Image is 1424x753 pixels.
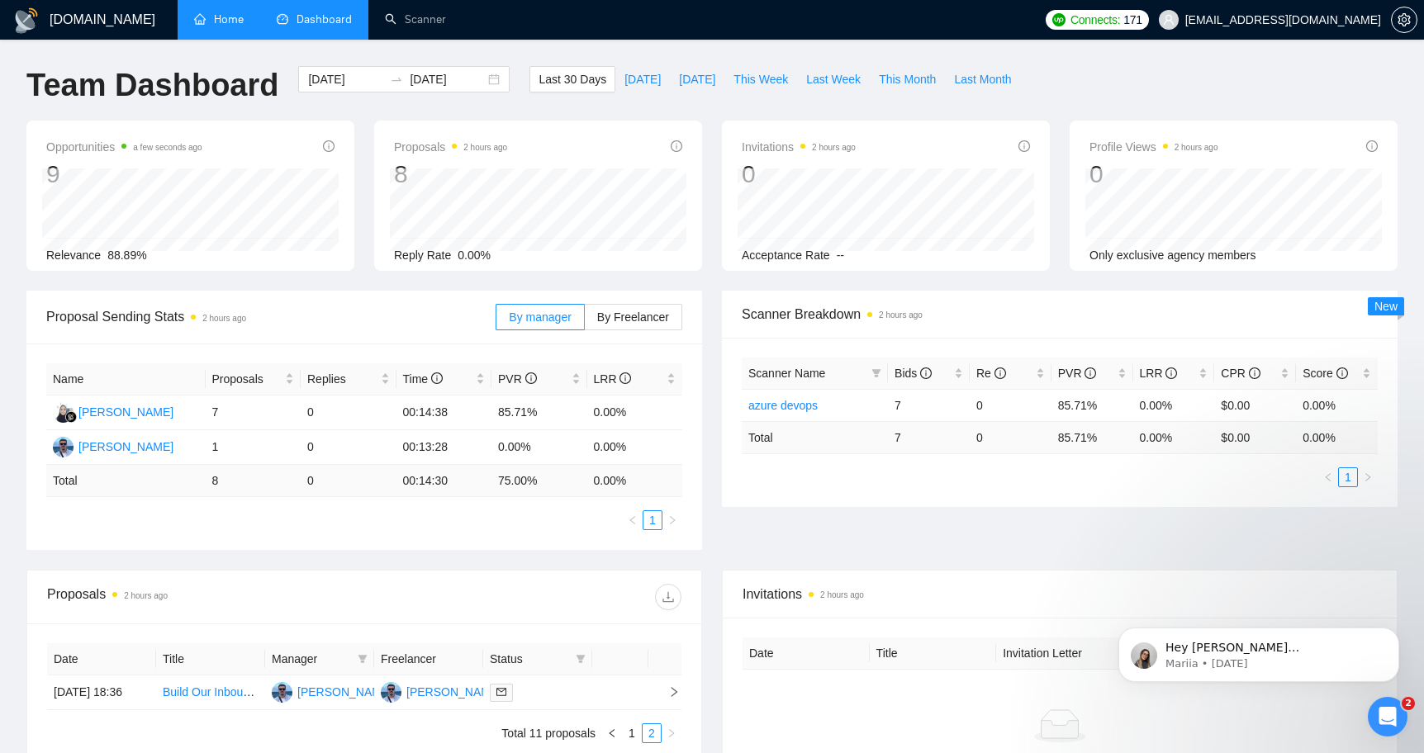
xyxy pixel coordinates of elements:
span: [DATE] [679,70,715,88]
span: mail [496,687,506,697]
td: 85.71% [491,395,587,430]
a: PT[PERSON_NAME] [272,684,392,698]
span: Dashboard [297,12,352,26]
span: Connects: [1070,11,1120,29]
span: Invitations [743,584,1377,604]
input: Start date [308,70,383,88]
span: Last Week [806,70,861,88]
li: 1 [622,723,642,743]
span: LRR [1140,367,1178,380]
a: Build Our Inbound Lead Flow (Truth [PERSON_NAME] → Auto Deck + Calendly) [163,685,577,699]
span: info-circle [920,367,932,379]
td: 7 [888,421,970,453]
button: Last 30 Days [529,66,615,92]
button: This Week [724,66,797,92]
td: 7 [206,395,301,430]
img: upwork-logo.png [1052,13,1066,26]
td: 0 [970,389,1051,421]
img: logo [13,7,40,34]
li: Previous Page [1318,467,1338,487]
span: info-circle [1085,367,1096,379]
button: left [623,510,643,530]
span: info-circle [1165,367,1177,379]
td: 75.00 % [491,465,587,497]
span: download [656,590,681,604]
li: Next Page [662,723,681,743]
th: Date [743,637,870,670]
div: 8 [394,159,507,190]
td: 85.71% [1051,389,1133,421]
td: $ 0.00 [1214,421,1296,453]
li: Previous Page [602,723,622,743]
li: Next Page [1358,467,1378,487]
span: filter [871,368,881,378]
button: left [602,723,622,743]
li: Next Page [662,510,682,530]
td: 0.00% [1296,389,1378,421]
span: New [1374,300,1398,313]
td: 1 [206,430,301,465]
td: 0.00 % [1133,421,1215,453]
span: right [1363,472,1373,482]
th: Freelancer [374,643,483,675]
span: Proposals [212,370,282,388]
span: By Freelancer [597,310,669,324]
div: 0 [1089,159,1218,190]
span: info-circle [1366,140,1378,152]
span: This Week [733,70,788,88]
a: azure devops [748,399,818,412]
button: Last Week [797,66,870,92]
time: 2 hours ago [124,591,168,600]
div: [PERSON_NAME] [78,438,173,456]
a: 1 [1339,468,1357,486]
a: 1 [643,511,662,529]
td: 0.00% [587,395,683,430]
td: 0.00% [491,430,587,465]
span: info-circle [619,372,631,384]
time: a few seconds ago [133,143,202,152]
td: 0 [301,465,396,497]
h1: Team Dashboard [26,66,278,105]
time: 2 hours ago [1175,143,1218,152]
input: End date [410,70,485,88]
span: 0.00% [458,249,491,262]
span: [DATE] [624,70,661,88]
span: Time [403,372,443,386]
li: Previous Page [623,510,643,530]
th: Invitation Letter [996,637,1123,670]
li: 2 [642,723,662,743]
span: right [667,728,676,738]
button: setting [1391,7,1417,33]
time: 2 hours ago [202,314,246,323]
span: to [390,73,403,86]
button: Last Month [945,66,1020,92]
th: Manager [265,643,374,675]
span: filter [572,646,589,671]
td: 85.71 % [1051,421,1133,453]
a: setting [1391,13,1417,26]
span: info-circle [1336,367,1348,379]
span: info-circle [431,372,443,384]
span: info-circle [525,372,537,384]
td: 0.00% [587,430,683,465]
li: 1 [643,510,662,530]
span: 88.89% [107,249,146,262]
span: info-circle [1018,140,1030,152]
div: 0 [742,159,856,190]
span: Score [1303,367,1347,380]
div: Proposals [47,584,364,610]
div: [PERSON_NAME] [406,683,501,701]
a: PT[PERSON_NAME] [381,684,501,698]
li: Total 11 proposals [501,723,596,743]
td: 0.00 % [1296,421,1378,453]
span: left [628,515,638,525]
span: dashboard [277,13,288,25]
td: [DATE] 18:36 [47,675,156,710]
span: Only exclusive agency members [1089,249,1256,262]
span: -- [837,249,844,262]
span: CPR [1221,367,1260,380]
th: Date [47,643,156,675]
span: filter [354,646,371,671]
span: right [655,686,680,698]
